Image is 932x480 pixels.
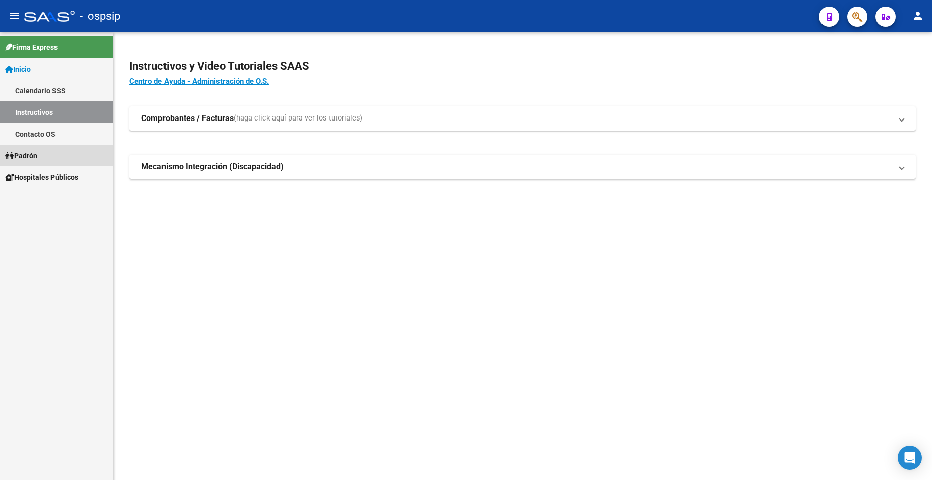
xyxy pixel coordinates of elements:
[129,56,916,76] h2: Instructivos y Video Tutoriales SAAS
[129,155,916,179] mat-expansion-panel-header: Mecanismo Integración (Discapacidad)
[5,42,58,53] span: Firma Express
[912,10,924,22] mat-icon: person
[80,5,120,27] span: - ospsip
[141,161,284,172] strong: Mecanismo Integración (Discapacidad)
[5,64,31,75] span: Inicio
[234,113,362,124] span: (haga click aquí para ver los tutoriales)
[129,77,269,86] a: Centro de Ayuda - Administración de O.S.
[5,150,37,161] span: Padrón
[8,10,20,22] mat-icon: menu
[141,113,234,124] strong: Comprobantes / Facturas
[898,446,922,470] div: Open Intercom Messenger
[5,172,78,183] span: Hospitales Públicos
[129,106,916,131] mat-expansion-panel-header: Comprobantes / Facturas(haga click aquí para ver los tutoriales)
